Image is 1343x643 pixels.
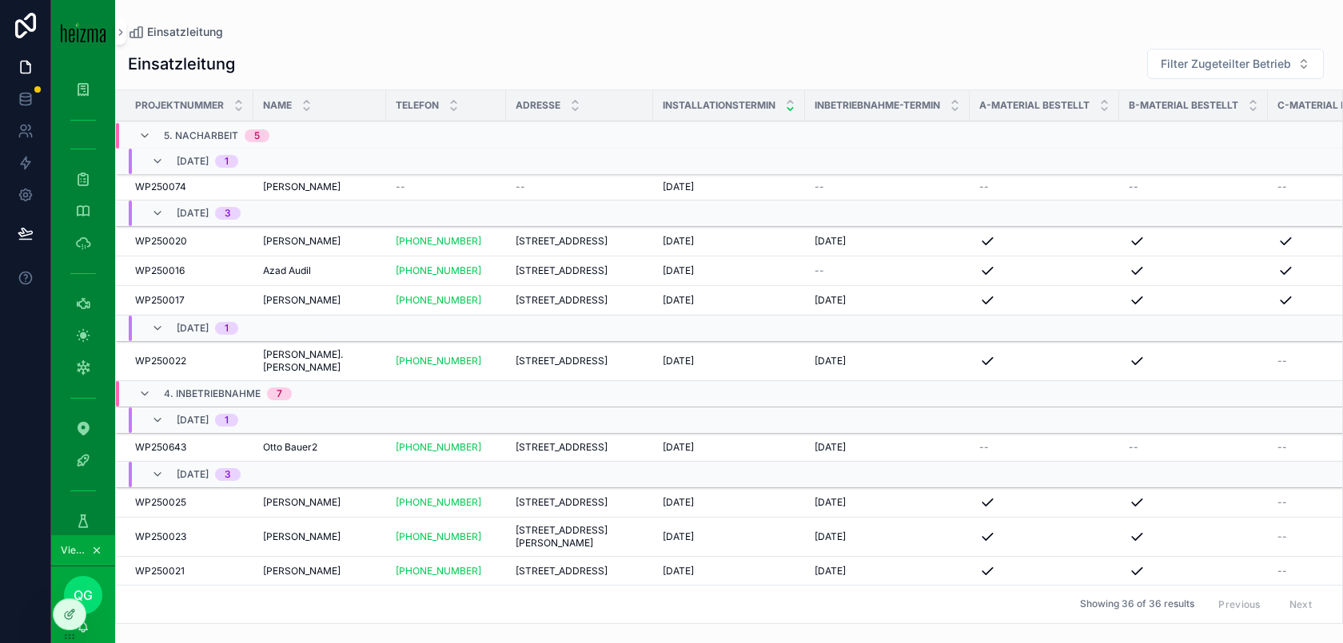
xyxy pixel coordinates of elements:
span: -- [1277,530,1287,543]
a: [DATE] [815,294,960,307]
span: -- [815,264,824,277]
span: -- [815,181,824,193]
span: WP250016 [135,264,185,277]
span: [DATE] [815,530,846,543]
span: [DATE] [663,181,694,193]
span: WP250074 [135,181,186,193]
a: [DATE] [663,235,795,248]
span: WP250017 [135,294,185,307]
a: [DATE] [663,181,795,193]
a: Einsatzleitung [128,24,223,40]
a: [STREET_ADDRESS] [516,294,644,307]
a: -- [1129,441,1258,454]
a: [STREET_ADDRESS] [516,565,644,578]
span: Installationstermin [663,99,775,112]
span: Inbetriebnahme-Termin [815,99,940,112]
a: [STREET_ADDRESS][PERSON_NAME] [516,524,644,550]
div: 1 [225,322,229,335]
div: 3 [225,207,231,220]
a: [DATE] [663,441,795,454]
span: [PERSON_NAME] [263,181,341,193]
a: [PHONE_NUMBER] [396,264,481,277]
a: [PERSON_NAME] [263,496,377,509]
span: Viewing as Qlirim [61,544,88,557]
a: [DATE] [815,235,960,248]
span: A-Material Bestellt [979,99,1090,112]
a: [PHONE_NUMBER] [396,530,481,543]
span: [DATE] [663,264,694,277]
a: [STREET_ADDRESS] [516,441,644,454]
button: Select Button [1147,49,1324,79]
a: [DATE] [663,294,795,307]
a: -- [815,181,960,193]
span: -- [1277,565,1287,578]
a: Otto Bauer2 [263,441,377,454]
a: [DATE] [815,530,960,543]
a: WP250016 [135,264,244,277]
span: [STREET_ADDRESS] [516,264,608,277]
a: [PHONE_NUMBER] [396,496,481,509]
span: Adresse [516,99,560,112]
a: [DATE] [663,565,795,578]
a: [DATE] [663,355,795,367]
span: Projektnummer [135,99,224,112]
a: -- [979,441,1110,454]
span: WP250022 [135,355,186,367]
span: [STREET_ADDRESS] [516,565,608,578]
span: WP250643 [135,441,186,454]
span: Otto Bauer2 [263,441,317,454]
span: [STREET_ADDRESS] [516,355,608,367]
span: Showing 36 of 36 results [1080,598,1194,611]
a: -- [979,181,1110,193]
span: [DATE] [177,322,209,335]
span: [DATE] [177,468,209,481]
span: [DATE] [177,155,209,168]
a: [DATE] [663,264,795,277]
span: -- [1277,441,1287,454]
a: WP250017 [135,294,244,307]
span: [DATE] [815,496,846,509]
span: [STREET_ADDRESS] [516,235,608,248]
div: 3 [225,468,231,481]
span: [STREET_ADDRESS] [516,441,608,454]
span: -- [396,181,405,193]
span: [PERSON_NAME] [263,565,341,578]
a: -- [815,264,960,277]
a: [PHONE_NUMBER] [396,565,481,578]
a: [PERSON_NAME]. [PERSON_NAME] [263,348,377,374]
span: -- [1277,355,1287,367]
span: [DATE] [815,565,846,578]
a: [STREET_ADDRESS] [516,235,644,248]
span: [DATE] [815,235,846,248]
a: [PHONE_NUMBER] [396,294,481,307]
a: [STREET_ADDRESS] [516,264,644,277]
span: -- [516,181,525,193]
span: Name [263,99,292,112]
span: -- [1277,181,1287,193]
span: [DATE] [663,565,694,578]
span: Telefon [396,99,439,112]
span: [DATE] [663,441,694,454]
a: WP250643 [135,441,244,454]
h1: Einsatzleitung [128,53,235,75]
span: WP250025 [135,496,186,509]
span: -- [979,441,989,454]
span: Einsatzleitung [147,24,223,40]
a: -- [516,181,644,193]
a: WP250023 [135,530,244,543]
span: -- [1129,441,1138,454]
a: WP250074 [135,181,244,193]
a: [PHONE_NUMBER] [396,530,496,543]
a: [PHONE_NUMBER] [396,441,496,454]
span: [DATE] [177,207,209,220]
a: [PERSON_NAME] [263,294,377,307]
span: 5. Nacharbeit [164,129,238,142]
span: [STREET_ADDRESS] [516,496,608,509]
a: [PHONE_NUMBER] [396,235,481,248]
span: [PERSON_NAME] [263,235,341,248]
a: [DATE] [663,530,795,543]
span: [DATE] [815,355,846,367]
div: 1 [225,414,229,427]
